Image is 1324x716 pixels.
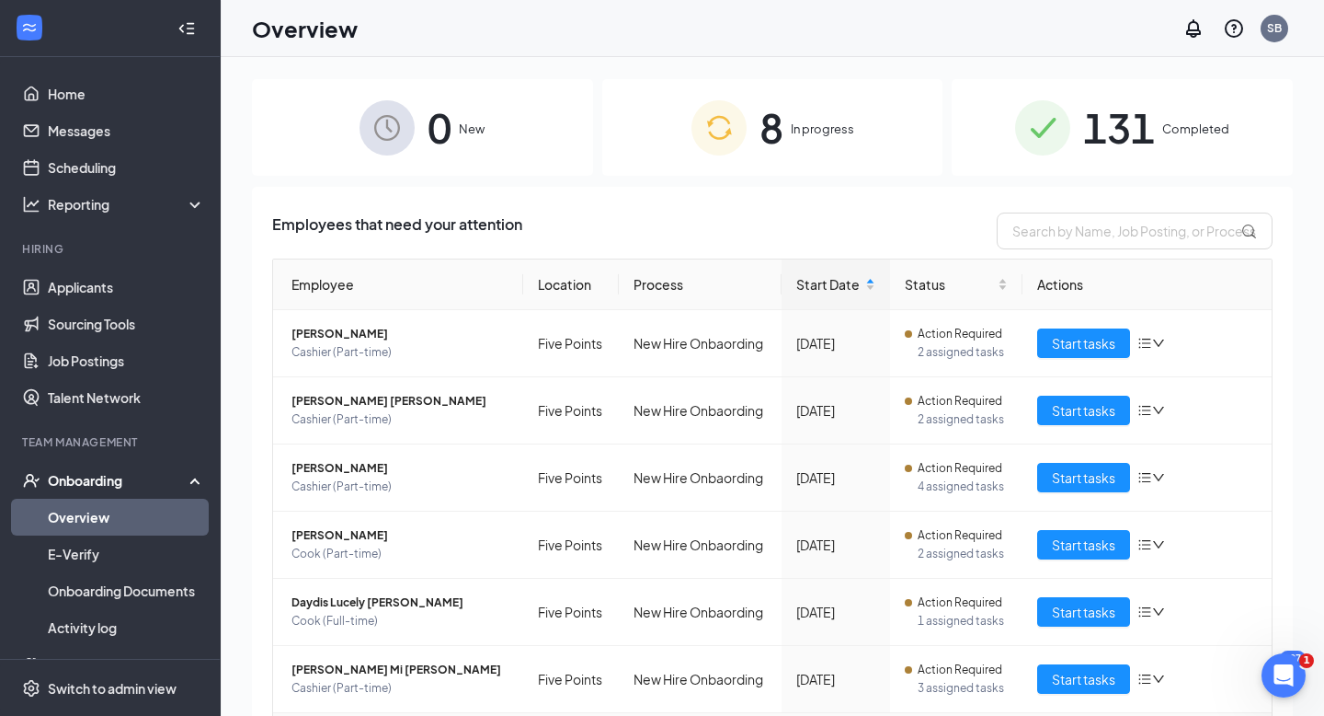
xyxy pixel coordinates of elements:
[1280,651,1306,666] div: 107
[619,377,782,445] td: New Hire Onbaording
[291,545,508,563] span: Cook (Part-time)
[523,512,619,579] td: Five Points
[796,333,876,353] div: [DATE]
[1037,664,1130,694] button: Start tasks
[918,679,1007,698] span: 3 assigned tasks
[1083,96,1155,159] span: 131
[48,195,206,214] div: Reporting
[1052,468,1115,488] span: Start tasks
[523,646,619,713] td: Five Points
[291,325,508,343] span: [PERSON_NAME]
[1267,20,1282,36] div: SB
[291,343,508,362] span: Cashier (Part-time)
[619,579,782,646] td: New Hire Onbaording
[48,646,205,683] a: Team
[890,260,1022,310] th: Status
[918,459,1002,478] span: Action Required
[291,459,508,478] span: [PERSON_NAME]
[291,679,508,698] span: Cashier (Part-time)
[1299,653,1314,668] span: 1
[1037,463,1130,492] button: Start tasks
[1137,470,1152,485] span: bars
[1022,260,1273,310] th: Actions
[291,392,508,410] span: [PERSON_NAME] [PERSON_NAME]
[1052,400,1115,421] span: Start tasks
[619,260,782,310] th: Process
[619,445,782,512] td: New Hire Onbaording
[796,400,876,421] div: [DATE]
[291,526,508,545] span: [PERSON_NAME]
[796,274,862,294] span: Start Date
[1037,329,1130,358] button: Start tasks
[291,410,508,429] span: Cashier (Part-time)
[177,19,196,38] svg: Collapse
[48,499,205,536] a: Overview
[20,18,39,37] svg: WorkstreamLogo
[48,536,205,572] a: E-Verify
[523,579,619,646] td: Five Points
[48,609,205,646] a: Activity log
[22,471,40,490] svg: UserCheck
[619,512,782,579] td: New Hire Onbaording
[1152,673,1165,686] span: down
[1152,471,1165,484] span: down
[48,306,205,342] a: Sourcing Tools
[1037,597,1130,627] button: Start tasks
[1052,602,1115,622] span: Start tasks
[48,471,189,490] div: Onboarding
[291,612,508,630] span: Cook (Full-time)
[1261,653,1306,698] iframe: Intercom live chat
[428,96,451,159] span: 0
[1137,403,1152,418] span: bars
[791,120,854,138] span: In progress
[291,594,508,612] span: Daydis Lucely [PERSON_NAME]
[1137,336,1152,351] span: bars
[523,310,619,377] td: Five Points
[48,572,205,609] a: Onboarding Documents
[918,526,1002,545] span: Action Required
[905,274,993,294] span: Status
[796,602,876,622] div: [DATE]
[273,260,523,310] th: Employee
[523,260,619,310] th: Location
[22,195,40,214] svg: Analysis
[918,410,1007,429] span: 2 assigned tasks
[918,661,1002,679] span: Action Required
[997,213,1273,249] input: Search by Name, Job Posting, or Process
[252,13,358,44] h1: Overview
[48,149,205,186] a: Scheduling
[759,96,783,159] span: 8
[48,75,205,112] a: Home
[1052,535,1115,555] span: Start tasks
[619,646,782,713] td: New Hire Onbaording
[459,120,485,138] span: New
[1052,333,1115,353] span: Start tasks
[918,594,1002,612] span: Action Required
[22,434,201,450] div: Team Management
[1152,404,1165,417] span: down
[1037,530,1130,560] button: Start tasks
[619,310,782,377] td: New Hire Onbaording
[1182,17,1204,40] svg: Notifications
[22,679,40,698] svg: Settings
[523,377,619,445] td: Five Points
[1052,669,1115,689] span: Start tasks
[291,661,508,679] span: [PERSON_NAME] Mi [PERSON_NAME]
[796,468,876,488] div: [DATE]
[48,679,177,698] div: Switch to admin view
[48,342,205,379] a: Job Postings
[1152,538,1165,551] span: down
[918,343,1007,362] span: 2 assigned tasks
[918,392,1002,410] span: Action Required
[291,478,508,496] span: Cashier (Part-time)
[1162,120,1229,138] span: Completed
[22,241,201,257] div: Hiring
[918,478,1007,496] span: 4 assigned tasks
[48,269,205,306] a: Applicants
[1137,605,1152,619] span: bars
[796,669,876,689] div: [DATE]
[523,445,619,512] td: Five Points
[1137,672,1152,687] span: bars
[1152,606,1165,618] span: down
[1037,396,1130,425] button: Start tasks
